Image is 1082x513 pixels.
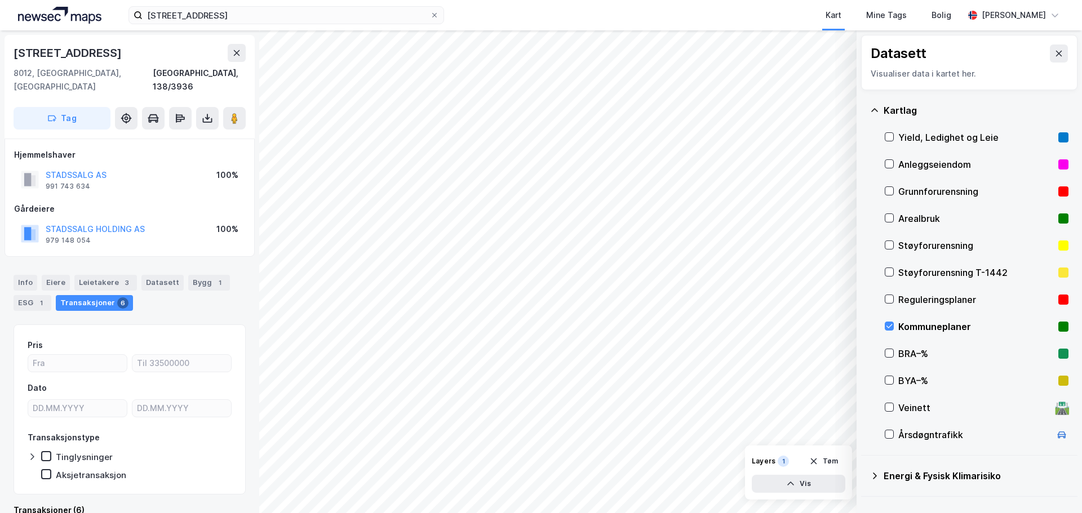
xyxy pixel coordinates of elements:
input: Fra [28,355,127,372]
div: Mine Tags [866,8,907,22]
div: Kart [826,8,841,22]
div: 1 [778,456,789,467]
div: Støyforurensning T-1442 [898,266,1054,279]
div: 100% [216,168,238,182]
div: Aksjetransaksjon [56,470,126,480]
button: Tag [14,107,110,130]
div: Arealbruk [898,212,1054,225]
div: Pris [28,338,43,352]
div: Kartlag [884,104,1068,117]
img: logo.a4113a55bc3d86da70a041830d287a7e.svg [18,7,101,24]
div: Hjemmelshaver [14,148,245,162]
div: Layers [752,457,775,466]
input: Søk på adresse, matrikkel, gårdeiere, leietakere eller personer [143,7,430,24]
button: Tøm [802,452,845,470]
div: BRA–% [898,347,1054,360]
input: DD.MM.YYYY [28,400,127,417]
div: [STREET_ADDRESS] [14,44,124,62]
div: 1 [36,297,47,309]
div: 6 [117,297,128,309]
div: 979 148 054 [46,236,91,245]
div: Gårdeiere [14,202,245,216]
div: Støyforurensning [898,239,1054,252]
div: Veinett [898,401,1050,414]
div: Leietakere [74,275,137,291]
div: Eiere [42,275,70,291]
div: Dato [28,381,47,395]
input: DD.MM.YYYY [132,400,231,417]
div: Yield, Ledighet og Leie [898,131,1054,144]
div: 3 [121,277,132,288]
div: Transaksjonstype [28,431,100,444]
div: Bygg [188,275,230,291]
div: Årsdøgntrafikk [898,428,1050,441]
div: 100% [216,222,238,236]
div: Grunnforurensning [898,185,1054,198]
div: 991 743 634 [46,182,90,191]
div: BYA–% [898,374,1054,387]
div: 🛣️ [1054,400,1070,415]
div: [GEOGRAPHIC_DATA], 138/3936 [153,66,246,93]
div: ESG [14,295,51,311]
div: Datasett [141,275,184,291]
div: [PERSON_NAME] [982,8,1046,22]
input: Til 33500000 [132,355,231,372]
div: 1 [214,277,225,288]
div: Tinglysninger [56,452,113,462]
div: Energi & Fysisk Klimarisiko [884,469,1068,483]
div: Anleggseiendom [898,158,1054,171]
div: Bolig [932,8,951,22]
div: 8012, [GEOGRAPHIC_DATA], [GEOGRAPHIC_DATA] [14,66,153,93]
div: Kontrollprogram for chat [1026,459,1082,513]
div: Transaksjoner [56,295,133,311]
button: Vis [752,475,845,493]
iframe: Chat Widget [1026,459,1082,513]
div: Datasett [871,44,926,63]
div: Reguleringsplaner [898,293,1054,306]
div: Info [14,275,37,291]
div: Kommuneplaner [898,320,1054,333]
div: Visualiser data i kartet her. [871,67,1068,81]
